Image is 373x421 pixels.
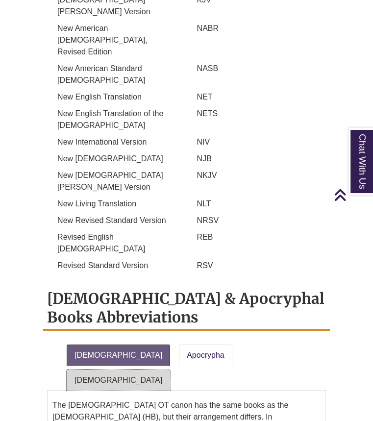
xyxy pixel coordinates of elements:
[189,260,323,272] p: RSV
[189,215,323,226] p: NRSV
[189,136,323,148] p: NIV
[50,91,184,103] p: New English Translation
[50,108,184,131] p: New English Translation of the [DEMOGRAPHIC_DATA]
[189,23,323,34] p: NABR
[50,153,184,165] p: New [DEMOGRAPHIC_DATA]
[189,91,323,103] p: NET
[50,231,184,255] p: Revised English [DEMOGRAPHIC_DATA]
[67,370,170,391] a: [DEMOGRAPHIC_DATA]
[50,170,184,193] p: New [DEMOGRAPHIC_DATA][PERSON_NAME] Version
[50,63,184,86] p: New American Standard [DEMOGRAPHIC_DATA]
[189,108,323,120] p: NETS
[50,260,184,272] p: Revised Standard Version
[179,345,232,366] a: Apocrypha
[189,170,323,181] p: NKJV
[189,198,323,210] p: NLT
[189,153,323,165] p: NJB
[50,215,184,226] p: New Revised Standard Version
[67,345,170,366] a: [DEMOGRAPHIC_DATA]
[50,198,184,210] p: New Living Translation
[334,188,371,201] a: Back to Top
[43,286,330,331] h2: [DEMOGRAPHIC_DATA] & Apocryphal Books Abbreviations
[189,231,323,243] p: REB
[50,136,184,148] p: New International Version
[50,23,184,58] p: New American [DEMOGRAPHIC_DATA], Revised Edition
[189,63,323,74] p: NASB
